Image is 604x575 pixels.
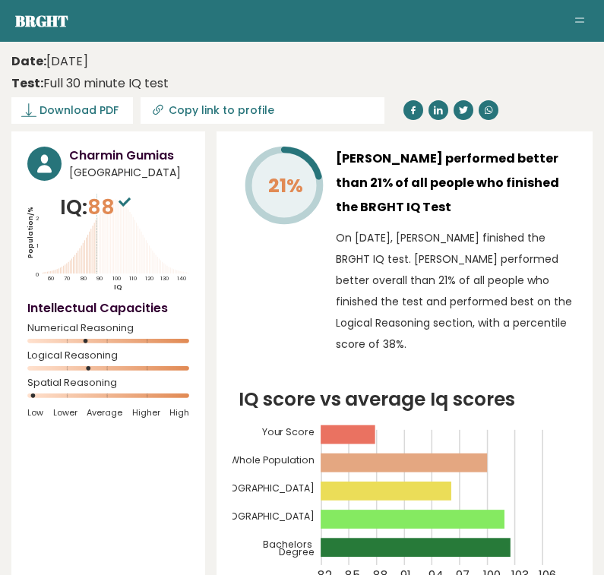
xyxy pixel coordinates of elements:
span: Spatial Reasoning [27,380,189,386]
tspan: Age [DEMOGRAPHIC_DATA] [184,510,315,523]
span: Download PDF [40,103,119,118]
button: Toggle navigation [571,12,589,30]
tspan: [GEOGRAPHIC_DATA] [213,482,315,495]
span: Logical Reasoning [27,352,189,359]
a: Brght [15,11,68,31]
span: Numerical Reasoning [27,325,189,331]
h3: [PERSON_NAME] performed better than 21% of all people who finished the BRGHT IQ Test [336,147,577,220]
span: Average [87,407,122,418]
h3: Charmin Gumias [69,147,189,165]
time: [DATE] [11,52,88,71]
tspan: 120 [145,274,153,283]
p: IQ: [60,192,134,223]
a: Download PDF [11,97,133,124]
tspan: 60 [48,274,54,283]
tspan: IQ [114,283,122,292]
b: Test: [11,74,43,92]
h4: Intellectual Capacities [27,299,189,318]
span: [GEOGRAPHIC_DATA] [69,165,189,181]
span: Lower [53,407,77,418]
tspan: 100 [112,274,121,283]
tspan: IQ score vs average Iq scores [239,386,516,412]
tspan: 140 [178,274,187,283]
tspan: 110 [129,274,137,283]
b: Date: [11,52,46,70]
tspan: 2 [36,214,40,223]
tspan: 1 [36,242,39,251]
span: Low [27,407,43,418]
tspan: 90 [96,274,103,283]
span: High [169,407,189,418]
div: Full 30 minute IQ test [11,74,169,93]
tspan: 0 [36,270,39,279]
tspan: Degree [280,546,315,559]
tspan: 80 [81,274,87,283]
tspan: 130 [161,274,169,283]
tspan: 21% [267,172,302,199]
tspan: 70 [64,274,70,283]
tspan: Your Score [262,425,315,438]
tspan: Whole Population [230,453,315,466]
span: 88 [87,193,134,221]
tspan: Population/% [26,206,35,258]
p: On [DATE], [PERSON_NAME] finished the BRGHT IQ test. [PERSON_NAME] performed better overall than ... [336,227,577,355]
tspan: Bachelors [263,539,312,551]
span: Higher [132,407,160,418]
